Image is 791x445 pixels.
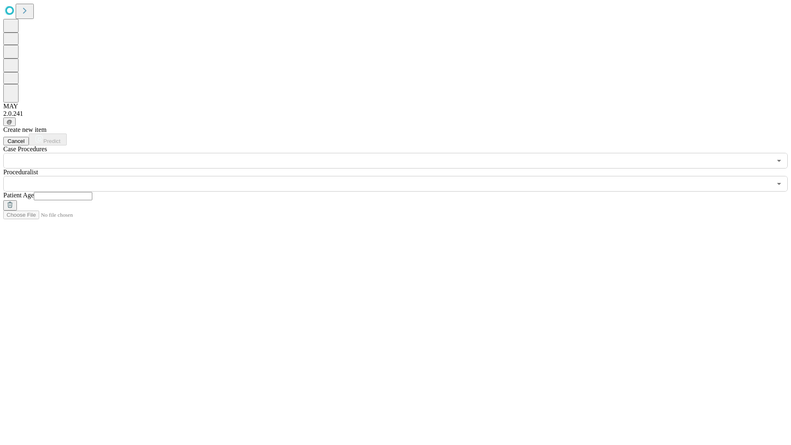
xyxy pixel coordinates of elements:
[3,103,788,110] div: MAY
[3,126,47,133] span: Create new item
[773,155,785,166] button: Open
[3,145,47,152] span: Scheduled Procedure
[3,192,34,199] span: Patient Age
[29,133,67,145] button: Predict
[3,117,16,126] button: @
[43,138,60,144] span: Predict
[7,119,12,125] span: @
[3,110,788,117] div: 2.0.241
[3,137,29,145] button: Cancel
[7,138,25,144] span: Cancel
[3,169,38,176] span: Proceduralist
[773,178,785,190] button: Open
